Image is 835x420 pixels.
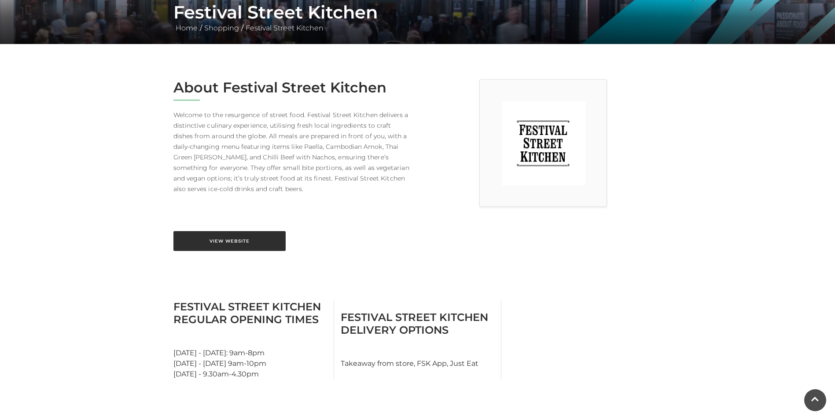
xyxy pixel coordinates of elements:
[173,79,411,96] h2: About Festival Street Kitchen
[173,300,327,326] h3: Festival Street Kitchen Regular Opening Times
[173,2,662,23] h1: Festival Street Kitchen
[202,24,241,32] a: Shopping
[173,231,286,251] a: View Website
[334,300,501,379] div: Takeaway from store, FSK App, Just Eat
[173,110,411,194] p: Welcome to the resurgence of street food. Festival Street Kitchen delivers a distinctive culinary...
[173,24,200,32] a: Home
[341,311,494,336] h3: Festival Street Kitchen Delivery Options
[167,300,334,379] div: [DATE] - [DATE]: 9am-8pm [DATE] - [DATE] 9am-10pm [DATE] - 9.30am-4.30pm
[167,2,669,33] div: / /
[243,24,326,32] a: Festival Street Kitchen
